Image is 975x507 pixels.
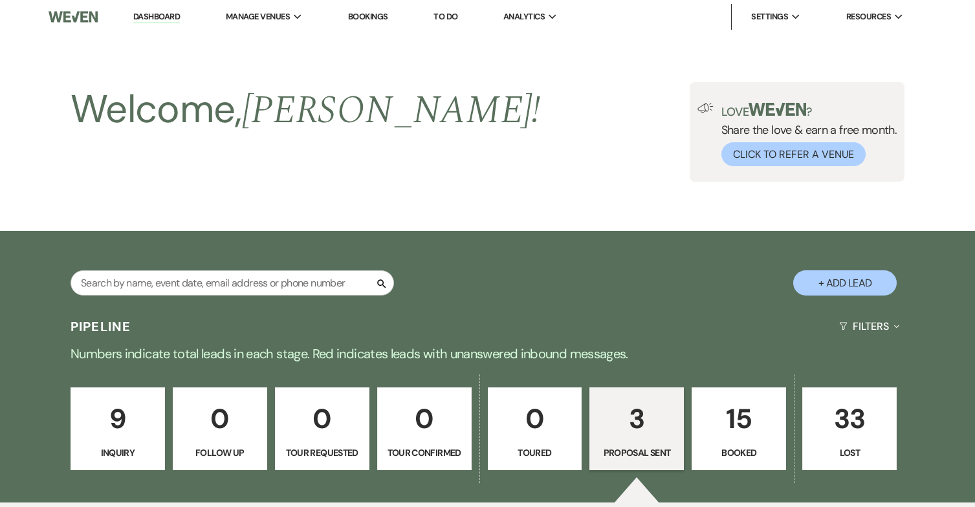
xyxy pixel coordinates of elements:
[283,397,361,440] p: 0
[846,10,891,23] span: Resources
[697,103,714,113] img: loud-speaker-illustration.svg
[793,270,897,296] button: + Add Lead
[79,446,157,460] p: Inquiry
[811,397,888,440] p: 33
[71,387,165,470] a: 9Inquiry
[692,387,786,470] a: 15Booked
[49,3,97,30] img: Weven Logo
[834,309,904,343] button: Filters
[721,142,866,166] button: Click to Refer a Venue
[386,446,463,460] p: Tour Confirmed
[133,11,180,23] a: Dashboard
[22,343,954,364] p: Numbers indicate total leads in each stage. Red indicates leads with unanswered inbound messages.
[283,446,361,460] p: Tour Requested
[721,103,897,118] p: Love ?
[589,387,684,470] a: 3Proposal Sent
[79,397,157,440] p: 9
[386,397,463,440] p: 0
[181,446,259,460] p: Follow Up
[802,387,897,470] a: 33Lost
[433,11,457,22] a: To Do
[714,103,897,166] div: Share the love & earn a free month.
[275,387,369,470] a: 0Tour Requested
[496,446,574,460] p: Toured
[71,270,394,296] input: Search by name, event date, email address or phone number
[377,387,472,470] a: 0Tour Confirmed
[700,446,778,460] p: Booked
[242,81,541,140] span: [PERSON_NAME] !
[811,446,888,460] p: Lost
[488,387,582,470] a: 0Toured
[348,11,388,22] a: Bookings
[173,387,267,470] a: 0Follow Up
[598,397,675,440] p: 3
[751,10,788,23] span: Settings
[749,103,806,116] img: weven-logo-green.svg
[226,10,290,23] span: Manage Venues
[71,318,131,336] h3: Pipeline
[71,82,541,138] h2: Welcome,
[496,397,574,440] p: 0
[181,397,259,440] p: 0
[700,397,778,440] p: 15
[503,10,545,23] span: Analytics
[598,446,675,460] p: Proposal Sent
